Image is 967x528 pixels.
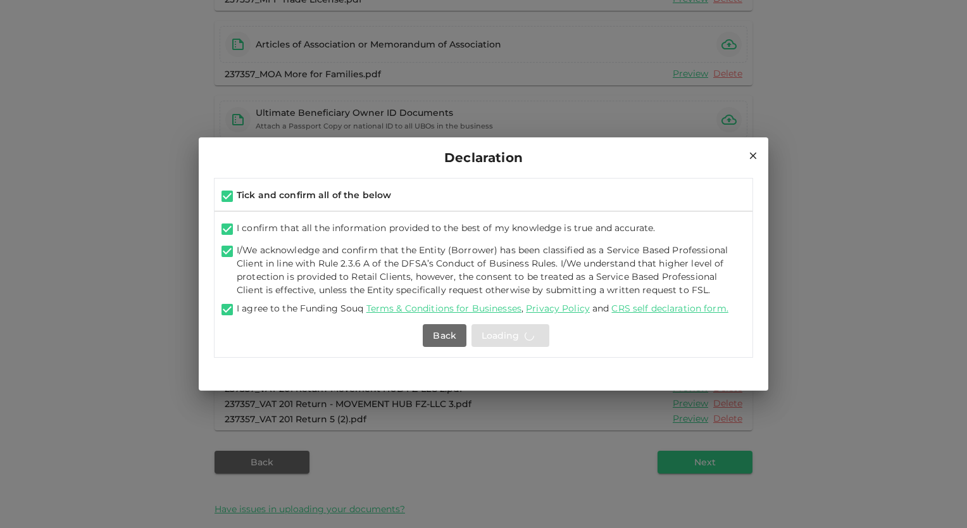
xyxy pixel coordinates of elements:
span: I/We acknowledge and confirm that the Entity (Borrower) has been classified as a Service Based Pr... [237,244,728,296]
span: Declaration [444,148,523,168]
span: I confirm that all the information provided to the best of my knowledge is true and accurate. [237,222,655,234]
a: Terms & Conditions for Businesses [366,303,521,314]
span: I agree to the Funding Souq , and [237,303,731,314]
span: Tick and confirm all of the below [237,189,391,201]
a: CRS self declaration form. [611,303,728,314]
a: Privacy Policy [526,303,590,314]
